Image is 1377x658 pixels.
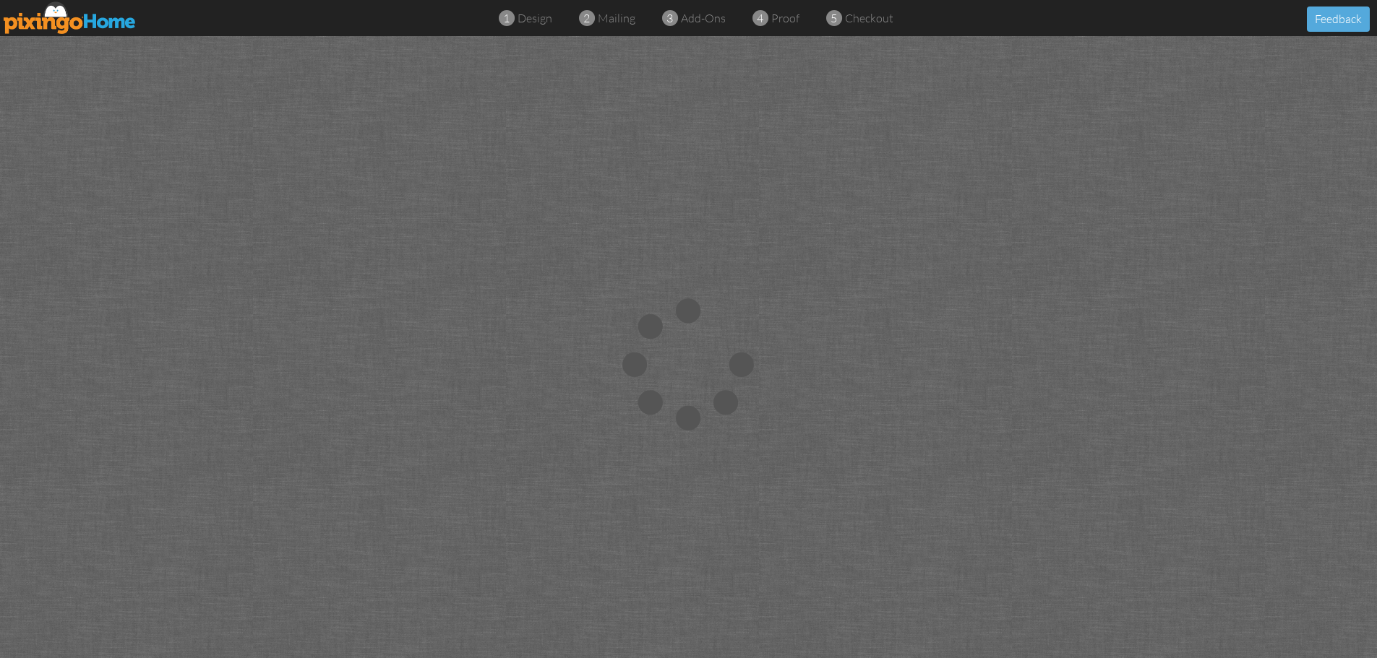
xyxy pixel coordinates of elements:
span: proof [771,11,799,25]
span: design [518,11,552,25]
span: mailing [598,11,635,25]
span: add-ons [681,11,726,25]
span: 1 [503,10,510,27]
span: 2 [583,10,590,27]
span: 4 [757,10,763,27]
img: pixingo logo [4,1,137,34]
span: 3 [666,10,673,27]
span: checkout [845,11,893,25]
span: 5 [831,10,837,27]
button: Feedback [1307,7,1370,32]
